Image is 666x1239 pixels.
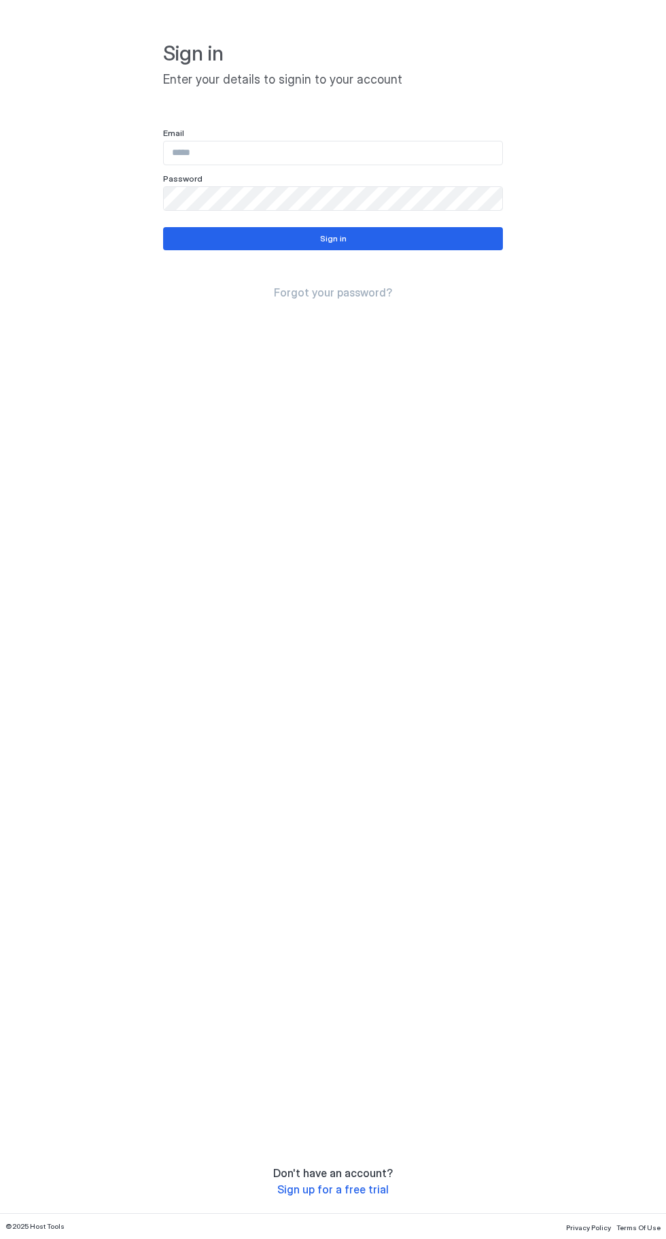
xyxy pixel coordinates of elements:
[5,1222,65,1231] span: © 2025 Host Tools
[164,187,502,210] input: Input Field
[616,1223,661,1232] span: Terms Of Use
[277,1183,389,1197] a: Sign up for a free trial
[164,141,502,165] input: Input Field
[566,1219,611,1234] a: Privacy Policy
[566,1223,611,1232] span: Privacy Policy
[274,286,392,300] a: Forgot your password?
[163,128,184,138] span: Email
[163,41,503,67] span: Sign in
[163,72,503,88] span: Enter your details to signin to your account
[616,1219,661,1234] a: Terms Of Use
[277,1183,389,1196] span: Sign up for a free trial
[273,1166,393,1180] span: Don't have an account?
[320,233,347,245] div: Sign in
[163,173,203,184] span: Password
[274,286,392,299] span: Forgot your password?
[163,227,503,250] button: Sign in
